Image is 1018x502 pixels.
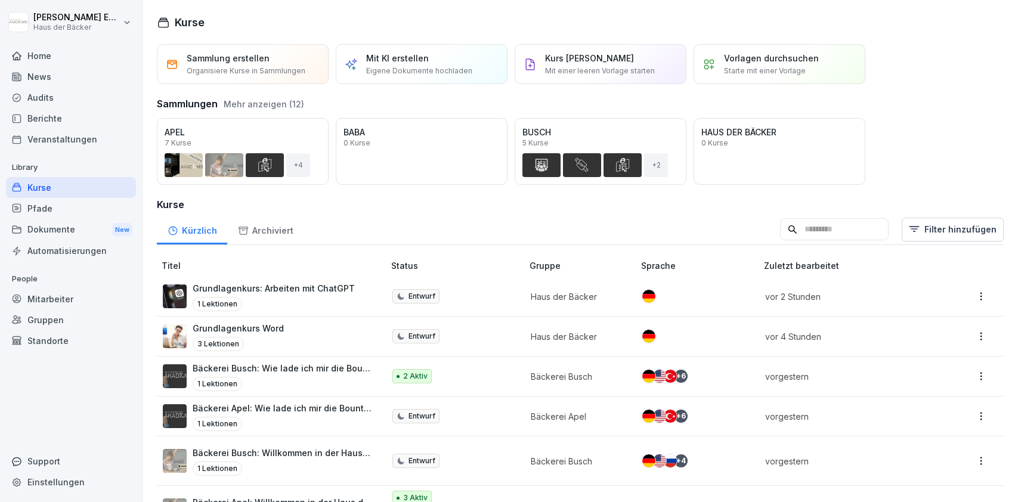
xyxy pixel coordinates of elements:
[344,126,500,138] p: BABA
[33,13,120,23] p: [PERSON_NAME] Ehlerding
[642,330,655,343] img: de.svg
[6,45,136,66] a: Home
[157,197,1004,212] h3: Kurse
[6,289,136,309] a: Mitarbeiter
[391,259,525,272] p: Status
[694,118,865,185] a: HAUS DER BÄCKER0 Kurse
[409,331,435,342] p: Entwurf
[642,454,655,467] img: de.svg
[642,370,655,383] img: de.svg
[765,290,928,303] p: vor 2 Stunden
[531,290,622,303] p: Haus der Bäcker
[165,140,191,147] p: 7 Kurse
[187,52,270,64] p: Sammlung erstellen
[193,297,242,311] p: 1 Lektionen
[6,108,136,129] a: Berichte
[6,309,136,330] a: Gruppen
[6,451,136,472] div: Support
[765,455,928,467] p: vorgestern
[409,411,435,422] p: Entwurf
[112,223,132,237] div: New
[403,371,428,382] p: 2 Aktiv
[6,177,136,198] a: Kurse
[193,337,244,351] p: 3 Lektionen
[531,330,622,343] p: Haus der Bäcker
[545,52,634,64] p: Kurs [PERSON_NAME]
[157,118,329,185] a: APEL7 Kurse+4
[165,126,321,138] p: APEL
[653,370,666,383] img: us.svg
[653,410,666,423] img: us.svg
[163,404,187,428] img: s78w77shk91l4aeybtorc9h7.png
[765,370,928,383] p: vorgestern
[765,330,928,343] p: vor 4 Stunden
[6,129,136,150] a: Veranstaltungen
[409,291,435,302] p: Entwurf
[193,322,284,334] p: Grundlagenkurs Word
[163,449,187,473] img: q9sahz27cr80k0viuyzdhycv.png
[344,140,370,147] p: 0 Kurse
[157,214,227,244] a: Kürzlich
[227,214,304,244] a: Archiviert
[531,370,622,383] p: Bäckerei Busch
[545,66,655,76] p: Mit einer leeren Vorlage starten
[6,219,136,241] div: Dokumente
[193,417,242,431] p: 1 Lektionen
[674,410,688,423] div: + 6
[530,259,636,272] p: Gruppe
[286,153,310,177] div: + 4
[764,259,942,272] p: Zuletzt bearbeitet
[175,14,205,30] h1: Kurse
[642,290,655,303] img: de.svg
[33,23,120,32] p: Haus der Bäcker
[664,370,677,383] img: tr.svg
[157,97,218,111] h3: Sammlungen
[664,410,677,423] img: tr.svg
[724,66,806,76] p: Starte mit einer Vorlage
[522,126,679,138] p: BUSCH
[193,402,372,414] p: Bäckerei Apel: Wie lade ich mir die Bounti App herunter?
[366,52,429,64] p: Mit KI erstellen
[6,269,136,289] p: People
[193,362,372,374] p: Bäckerei Busch: Wie lade ich mir die Bounti App herunter?
[187,66,305,76] p: Organisiere Kurse in Sammlungen
[765,410,928,423] p: vorgestern
[6,472,136,492] a: Einstellungen
[224,98,304,110] button: Mehr anzeigen (12)
[6,240,136,261] a: Automatisierungen
[6,66,136,87] a: News
[193,447,372,459] p: Bäckerei Busch: Willkommen in der Haus der Bäcker Akademie mit Bounti!
[6,330,136,351] div: Standorte
[531,410,622,423] p: Bäckerei Apel
[674,370,688,383] div: + 6
[336,118,508,185] a: BABA0 Kurse
[193,461,242,476] p: 1 Lektionen
[724,52,819,64] p: Vorlagen durchsuchen
[653,454,666,467] img: us.svg
[193,282,355,295] p: Grundlagenkurs: Arbeiten mit ChatGPT
[664,454,677,467] img: ru.svg
[6,198,136,219] a: Pfade
[642,410,655,423] img: de.svg
[163,324,187,348] img: qd5wkxyhqr8mhll453q1ftfp.png
[701,126,858,138] p: HAUS DER BÄCKER
[902,218,1004,241] button: Filter hinzufügen
[162,259,386,272] p: Titel
[6,87,136,108] a: Audits
[6,158,136,177] p: Library
[6,219,136,241] a: DokumenteNew
[193,377,242,391] p: 1 Lektionen
[641,259,759,272] p: Sprache
[522,140,549,147] p: 5 Kurse
[674,454,688,467] div: + 4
